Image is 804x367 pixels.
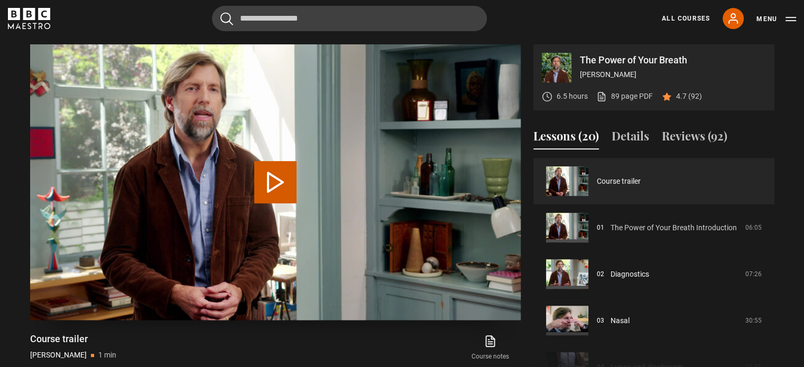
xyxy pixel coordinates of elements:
[662,127,727,149] button: Reviews (92)
[557,91,588,102] p: 6.5 hours
[597,176,641,187] a: Course trailer
[30,44,521,320] video-js: Video Player
[30,350,87,361] p: [PERSON_NAME]
[611,222,737,233] a: The Power of Your Breath Introduction
[580,69,766,80] p: [PERSON_NAME]
[612,127,649,149] button: Details
[533,127,599,149] button: Lessons (20)
[676,91,702,102] p: 4.7 (92)
[30,333,116,345] h1: Course trailer
[220,12,233,25] button: Submit the search query
[611,269,649,280] a: Diagnostics
[254,161,297,203] button: Play Video
[98,350,116,361] p: 1 min
[460,333,520,363] a: Course notes
[662,14,710,23] a: All Courses
[596,91,653,102] a: 89 page PDF
[756,14,796,24] button: Toggle navigation
[580,55,766,65] p: The Power of Your Breath
[212,6,487,31] input: Search
[8,8,50,29] svg: BBC Maestro
[611,315,630,326] a: Nasal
